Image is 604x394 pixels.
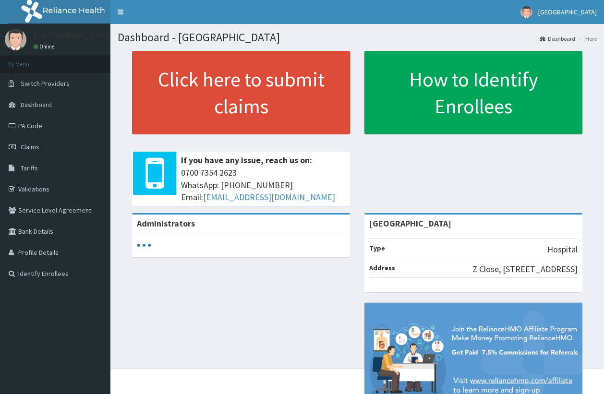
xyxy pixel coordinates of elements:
[132,51,350,134] a: Click here to submit claims
[369,244,385,252] b: Type
[118,31,597,44] h1: Dashboard - [GEOGRAPHIC_DATA]
[34,31,113,40] p: [GEOGRAPHIC_DATA]
[369,218,451,229] strong: [GEOGRAPHIC_DATA]
[34,43,57,50] a: Online
[137,218,195,229] b: Administrators
[181,155,312,166] b: If you have any issue, reach us on:
[5,29,26,50] img: User Image
[472,263,578,275] p: Z Close, [STREET_ADDRESS]
[21,143,39,151] span: Claims
[540,35,575,43] a: Dashboard
[21,79,70,88] span: Switch Providers
[137,238,151,252] svg: audio-loading
[538,8,597,16] span: [GEOGRAPHIC_DATA]
[181,167,345,203] span: 0700 7354 2623 WhatsApp: [PHONE_NUMBER] Email:
[21,164,38,172] span: Tariffs
[364,51,582,134] a: How to Identify Enrollees
[21,100,52,109] span: Dashboard
[547,243,578,256] p: Hospital
[203,191,335,203] a: [EMAIL_ADDRESS][DOMAIN_NAME]
[369,263,395,272] b: Address
[576,35,597,43] li: Here
[520,6,532,18] img: User Image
